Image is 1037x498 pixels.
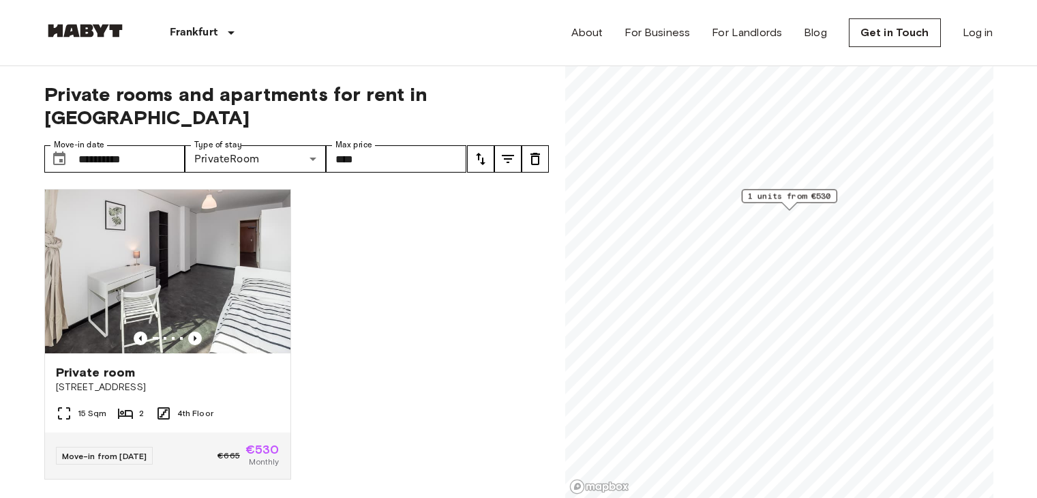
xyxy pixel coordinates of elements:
div: PrivateRoom [185,145,326,173]
a: For Business [625,25,690,41]
span: 1 units from €530 [747,190,830,202]
button: Previous image [134,332,147,345]
span: Monthly [249,456,279,468]
a: Log in [963,25,993,41]
a: Mapbox logo [569,479,629,495]
a: About [571,25,603,41]
img: Marketing picture of unit DE-04-018-02M [45,190,290,353]
button: tune [467,145,494,173]
span: [STREET_ADDRESS] [56,381,280,394]
span: 15 Sqm [78,407,107,420]
p: Frankfurt [170,25,217,41]
label: Type of stay [194,139,242,151]
a: Get in Touch [849,18,941,47]
span: €530 [245,443,280,456]
span: 2 [139,407,144,420]
img: Habyt [44,24,126,38]
a: For Landlords [712,25,782,41]
label: Max price [335,139,372,151]
div: Map marker [741,189,837,210]
span: 4th Floor [177,407,213,420]
button: Choose date, selected date is 1 Oct 2025 [46,145,73,173]
span: Move-in from [DATE] [62,451,147,461]
span: Private room [56,364,136,381]
a: Blog [804,25,827,41]
span: Private rooms and apartments for rent in [GEOGRAPHIC_DATA] [44,83,549,129]
button: tune [494,145,522,173]
button: Previous image [188,332,202,345]
a: Marketing picture of unit DE-04-018-02MPrevious imagePrevious imagePrivate room[STREET_ADDRESS]15... [44,189,291,480]
button: tune [522,145,549,173]
label: Move-in date [54,139,104,151]
span: €665 [217,450,240,462]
